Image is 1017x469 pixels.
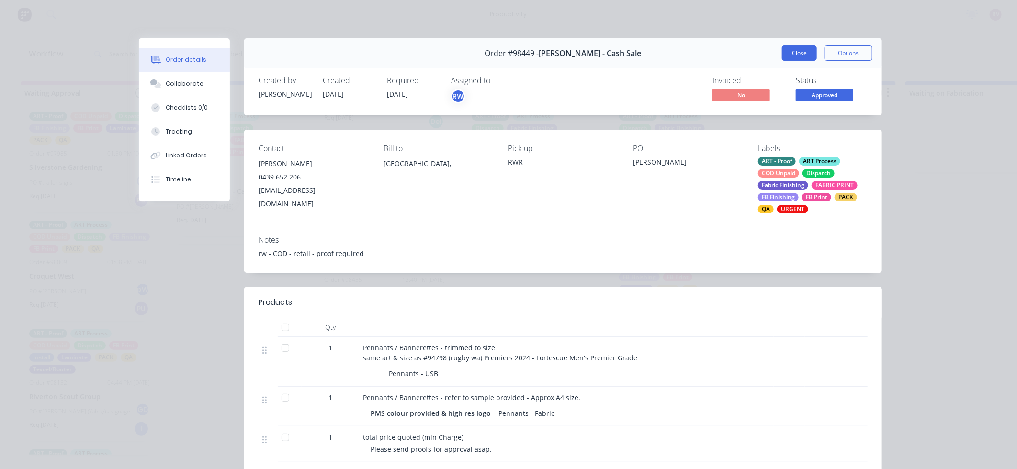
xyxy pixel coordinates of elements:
div: Contact [259,144,368,153]
div: Pick up [508,144,618,153]
div: Invoiced [712,76,784,85]
span: 1 [328,343,332,353]
div: Status [796,76,868,85]
span: 1 [328,392,332,402]
div: [PERSON_NAME] [259,157,368,170]
span: 1 [328,432,332,442]
button: Tracking [139,120,230,144]
div: Labels [758,144,868,153]
button: RW [451,89,465,103]
button: Timeline [139,167,230,191]
div: URGENT [777,205,808,213]
div: Qty [302,318,359,337]
span: Please send proofs for approval asap. [371,445,492,454]
div: FB Finishing [758,193,799,201]
div: [EMAIL_ADDRESS][DOMAIN_NAME] [259,184,368,211]
div: PACK [835,193,857,201]
button: Order details [139,48,230,72]
button: Linked Orders [139,144,230,167]
div: FB Print [802,193,831,201]
span: [DATE] [387,89,408,99]
div: [PERSON_NAME] [259,89,311,99]
div: Order details [166,56,206,64]
div: PO [633,144,743,153]
div: rw - COD - retail - proof required [259,248,868,258]
div: [GEOGRAPHIC_DATA], [384,157,493,188]
div: Pennants - USB [385,367,442,380]
div: Bill to [384,144,493,153]
div: Required [387,76,440,85]
span: Approved [796,89,853,101]
div: Products [259,297,292,308]
div: Fabric Finishing [758,181,808,190]
span: Pennants / Bannerettes - refer to sample provided - Approx A4 size. [363,393,580,402]
div: [GEOGRAPHIC_DATA], [384,157,493,170]
div: PMS colour provided & high res logo [371,406,495,420]
div: ART Process [799,157,840,166]
span: total price quoted (min Charge) [363,433,463,442]
div: Created by [259,76,311,85]
button: Collaborate [139,72,230,96]
span: [PERSON_NAME] - Cash Sale [539,49,642,58]
span: Pennants / Bannerettes - trimmed to size same art & size as #94798 (rugby wa) Premiers 2024 - For... [363,343,637,362]
div: Dispatch [802,169,835,178]
div: Timeline [166,175,191,184]
div: Linked Orders [166,151,207,160]
div: Notes [259,235,868,245]
button: Checklists 0/0 [139,96,230,120]
button: Options [825,45,872,61]
div: Checklists 0/0 [166,103,208,112]
div: Tracking [166,127,192,136]
div: 0439 652 206 [259,170,368,184]
span: Order #98449 - [485,49,539,58]
div: Collaborate [166,79,203,88]
div: Assigned to [451,76,547,85]
div: [PERSON_NAME] [633,157,743,170]
button: Approved [796,89,853,103]
div: RWR [508,157,618,167]
span: [DATE] [323,89,344,99]
div: FABRIC PRINT [812,181,858,190]
div: QA [758,205,774,213]
div: ART - Proof [758,157,796,166]
div: Created [323,76,375,85]
div: COD Unpaid [758,169,799,178]
button: Close [782,45,817,61]
div: Pennants - Fabric [495,406,558,420]
span: No [712,89,770,101]
div: [PERSON_NAME]0439 652 206[EMAIL_ADDRESS][DOMAIN_NAME] [259,157,368,211]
